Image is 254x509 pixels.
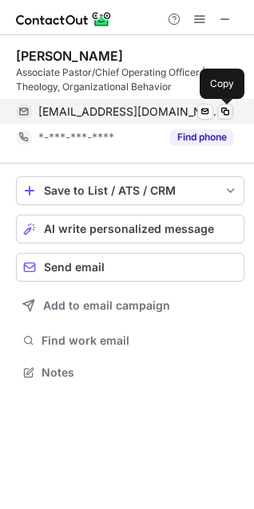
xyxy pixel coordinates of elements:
div: Save to List / ATS / CRM [44,184,216,197]
img: ContactOut v5.3.10 [16,10,112,29]
span: AI write personalized message [44,223,214,235]
button: Add to email campaign [16,291,244,320]
button: save-profile-one-click [16,176,244,205]
span: Add to email campaign [43,299,170,312]
button: Find work email [16,329,244,352]
button: Send email [16,253,244,282]
span: Notes [42,365,238,380]
button: Reveal Button [170,129,233,145]
span: Send email [44,261,105,274]
button: AI write personalized message [16,215,244,243]
div: Associate Pastor/Chief Operating Officer | Theology, Organizational Behavior [16,65,244,94]
span: Find work email [42,333,238,348]
span: [EMAIL_ADDRESS][DOMAIN_NAME] [38,105,221,119]
button: Notes [16,361,244,384]
div: [PERSON_NAME] [16,48,123,64]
